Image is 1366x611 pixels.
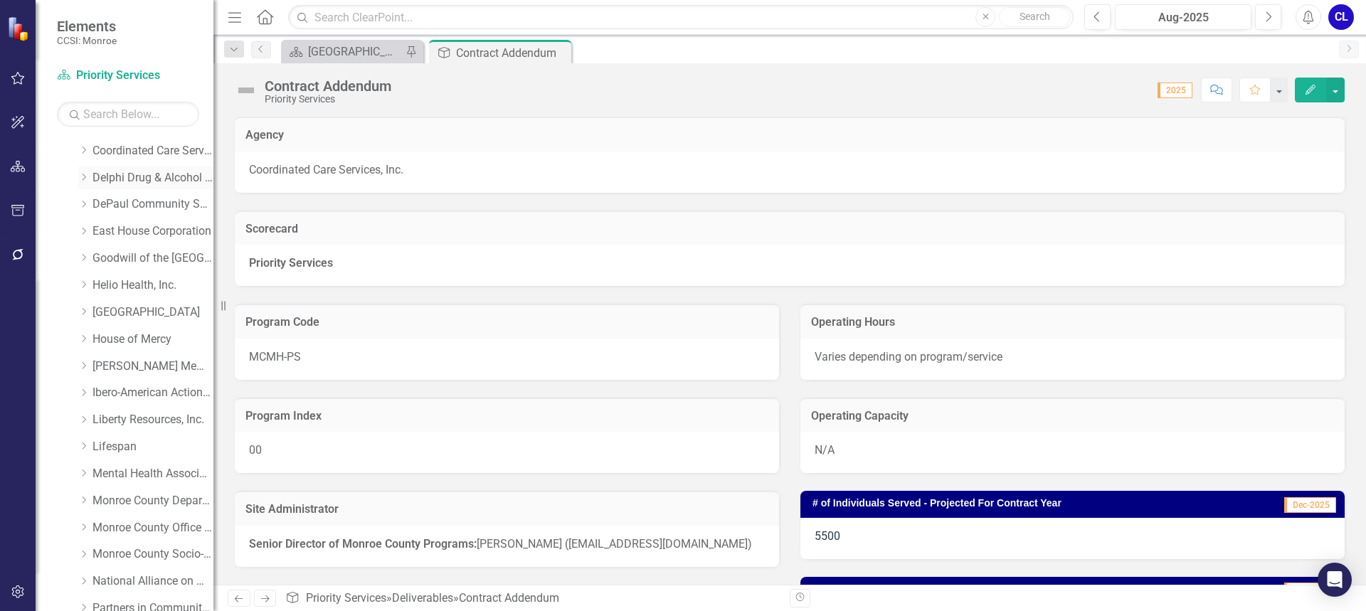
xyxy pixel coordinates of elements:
[249,256,333,270] strong: Priority Services
[92,573,213,590] a: National Alliance on Mental Illness
[249,350,301,363] span: MCMH-PS
[92,358,213,375] a: [PERSON_NAME] Memorial Institute, Inc.
[92,196,213,213] a: DePaul Community Services, lnc.
[815,350,1002,363] span: Varies depending on program/service
[815,529,840,543] span: 5500
[92,520,213,536] a: Monroe County Office of Mental Health
[92,223,213,240] a: East House Corporation
[57,18,117,35] span: Elements
[92,546,213,563] a: Monroe County Socio-Legal Center
[92,385,213,401] a: Ibero-American Action League, Inc.
[285,590,779,607] div: » »
[1318,563,1352,597] div: Open Intercom Messenger
[92,439,213,455] a: Lifespan
[92,250,213,267] a: Goodwill of the [GEOGRAPHIC_DATA]
[245,316,768,329] h3: Program Code
[57,68,199,84] a: Priority Services
[92,170,213,186] a: Delphi Drug & Alcohol Council
[92,331,213,348] a: House of Mercy
[235,79,258,102] img: Not Defined
[1328,4,1354,30] button: CL
[285,43,402,60] a: [GEOGRAPHIC_DATA]
[288,5,1074,30] input: Search ClearPoint...
[392,591,453,605] a: Deliverables
[245,410,768,423] h3: Program Index
[811,316,1334,329] h3: Operating Hours
[245,503,768,516] h3: Site Administrator
[999,7,1070,27] button: Search
[1120,9,1246,26] div: Aug-2025
[249,536,765,553] p: [PERSON_NAME] ([EMAIL_ADDRESS][DOMAIN_NAME])
[249,443,262,457] span: 00
[456,44,568,62] div: Contract Addendum
[245,223,1334,235] h3: Scorecard
[1284,497,1336,513] span: Dec-2025
[7,16,32,41] img: ClearPoint Strategy
[92,493,213,509] a: Monroe County Department of Social Services
[249,537,477,551] strong: Senior Director of Monroe County Programs:
[308,43,402,60] div: [GEOGRAPHIC_DATA]
[57,35,117,46] small: CCSI: Monroe
[1115,4,1251,30] button: Aug-2025
[92,277,213,294] a: Helio Health, Inc.
[1020,11,1050,22] span: Search
[92,466,213,482] a: Mental Health Association
[815,443,835,457] span: N/A
[92,412,213,428] a: Liberty Resources, Inc.
[245,129,1334,142] h3: Agency
[265,78,391,94] div: Contract Addendum
[812,584,1226,595] h3: # of Individuals Served - Actual Prior Year
[249,162,1330,179] p: Coordinated Care Services, Inc.
[306,591,386,605] a: Priority Services
[92,143,213,159] a: Coordinated Care Services Inc.
[92,304,213,321] a: [GEOGRAPHIC_DATA]
[265,94,391,105] div: Priority Services
[459,591,559,605] div: Contract Addendum
[1284,583,1336,598] span: Dec-2025
[811,410,1334,423] h3: Operating Capacity
[1158,83,1192,98] span: 2025
[57,102,199,127] input: Search Below...
[812,498,1245,509] h3: # of Individuals Served - Projected For Contract Year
